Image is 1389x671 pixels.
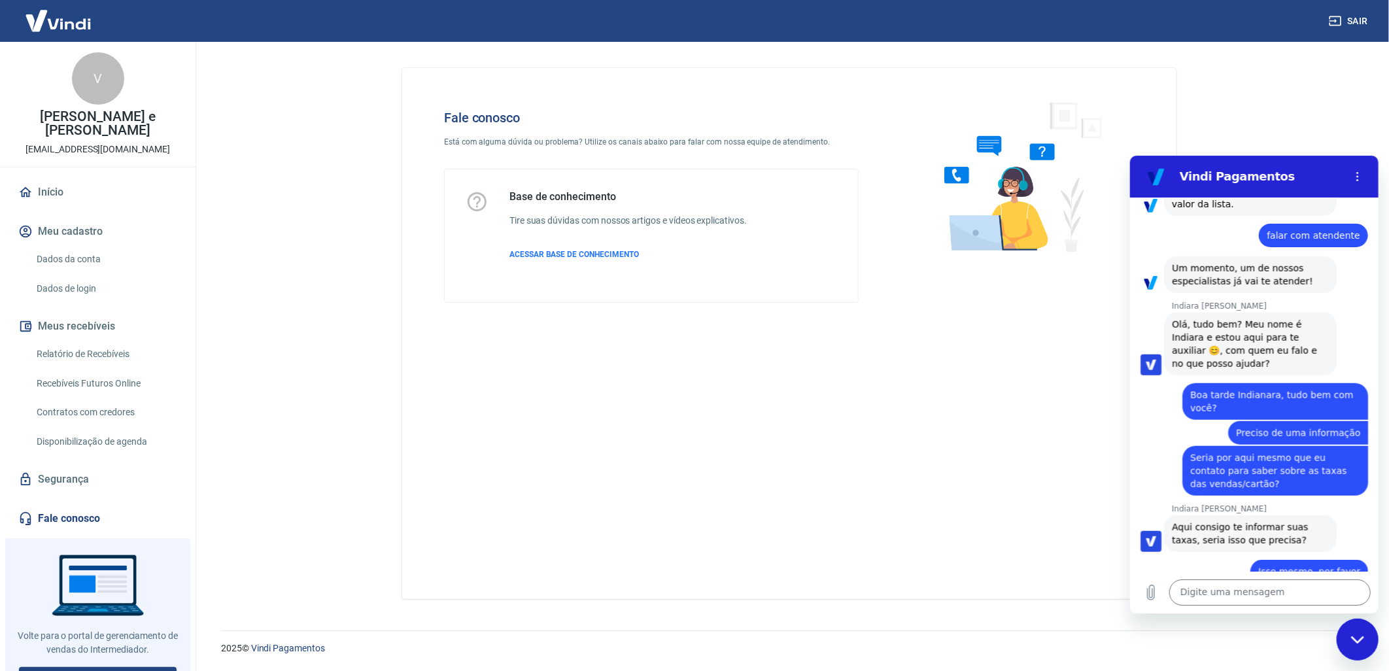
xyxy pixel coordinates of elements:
[16,178,180,207] a: Início
[1337,619,1379,661] iframe: Botão para iniciar a janela de mensagens, 1 mensagem não lida
[444,136,859,148] p: Está com alguma dúvida ou problema? Utilize os canais abaixo para falar com nossa equipe de atend...
[31,341,180,368] a: Relatório de Recebíveis
[16,504,180,533] a: Fale conosco
[16,1,101,41] img: Vindi
[31,246,180,273] a: Dados da conta
[31,275,180,302] a: Dados de login
[10,110,185,137] p: [PERSON_NAME] e [PERSON_NAME]
[26,143,170,156] p: [EMAIL_ADDRESS][DOMAIN_NAME]
[509,250,639,259] span: ACESSAR BASE DE CONHECIMENTO
[31,370,180,397] a: Recebíveis Futuros Online
[16,465,180,494] a: Segurança
[509,214,747,228] h6: Tire suas dúvidas com nossos artigos e vídeos explicativos.
[444,110,859,126] h4: Fale conosco
[509,249,747,260] a: ACESSAR BASE DE CONHECIMENTO
[221,642,1358,655] p: 2025 ©
[918,89,1117,264] img: Fale conosco
[72,52,124,105] div: V
[1326,9,1373,33] button: Sair
[31,399,180,426] a: Contratos com credores
[16,217,180,246] button: Meu cadastro
[509,190,747,203] h5: Base de conhecimento
[31,428,180,455] a: Disponibilização de agenda
[251,643,325,653] a: Vindi Pagamentos
[1130,156,1379,613] iframe: Janela de mensagens
[16,312,180,341] button: Meus recebíveis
